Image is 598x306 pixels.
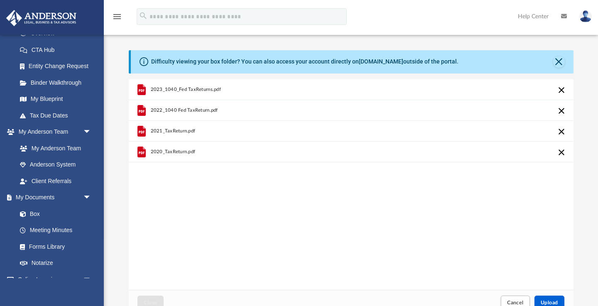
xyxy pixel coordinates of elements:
a: Forms Library [12,238,96,255]
a: My Documentsarrow_drop_down [6,189,100,206]
button: Cancel this upload [556,106,566,116]
span: arrow_drop_down [83,271,100,288]
a: Binder Walkthrough [12,74,104,91]
a: CTA Hub [12,42,104,58]
a: Entity Change Request [12,58,104,75]
button: Cancel this upload [556,147,566,157]
span: Upload [541,300,558,305]
span: Cancel [507,300,524,305]
a: menu [112,16,122,22]
span: 2022_1040 Fed TaxReturn.pdf [150,108,218,113]
a: My Anderson Team [12,140,96,157]
a: Meeting Minutes [12,222,100,239]
a: My Anderson Teamarrow_drop_down [6,124,100,140]
i: menu [112,12,122,22]
img: Anderson Advisors Platinum Portal [4,10,79,26]
span: arrow_drop_down [83,124,100,141]
span: 2021_TaxReturn.pdf [150,128,195,134]
span: 2023_1040_Fed TaxReturns.pdf [150,87,221,92]
button: Cancel this upload [556,85,566,95]
a: Online Learningarrow_drop_down [6,271,100,288]
div: grid [129,79,573,290]
a: [DOMAIN_NAME] [359,58,403,65]
a: Anderson System [12,157,100,173]
i: search [139,11,148,20]
img: User Pic [579,10,592,22]
a: Client Referrals [12,173,100,189]
a: Notarize [12,255,100,272]
span: Close [144,300,157,305]
button: Cancel this upload [556,127,566,137]
a: Box [12,206,96,222]
a: Tax Due Dates [12,107,104,124]
a: My Blueprint [12,91,100,108]
span: arrow_drop_down [83,189,100,206]
button: Close [553,56,565,68]
span: 2020_TaxReturn.pdf [150,149,195,154]
div: Difficulty viewing your box folder? You can also access your account directly on outside of the p... [151,57,458,66]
